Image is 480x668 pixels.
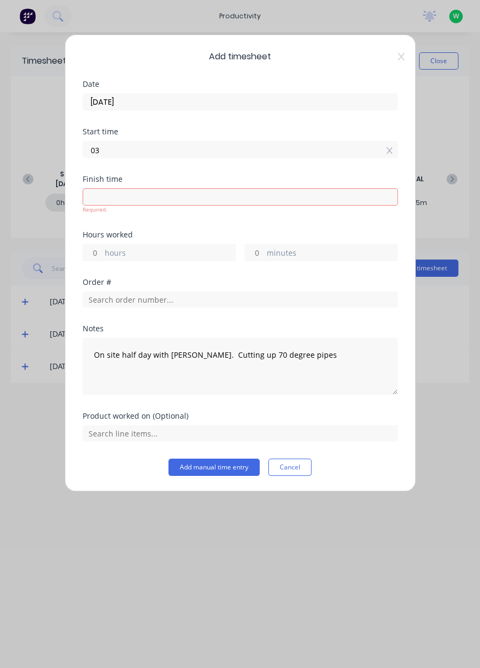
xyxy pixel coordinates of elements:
label: minutes [267,247,397,261]
button: Add manual time entry [168,459,260,476]
div: Finish time [83,175,398,183]
div: Order # [83,278,398,286]
span: Add timesheet [83,50,398,63]
div: Date [83,80,398,88]
button: Cancel [268,459,312,476]
div: Start time [83,128,398,135]
input: 0 [245,244,264,261]
div: Product worked on (Optional) [83,412,398,420]
input: Search order number... [83,291,398,308]
div: Hours worked [83,231,398,238]
input: Search line items... [83,425,398,441]
label: hours [105,247,235,261]
div: Required. [83,206,398,214]
textarea: On site half day with [PERSON_NAME]. Cutting up 70 degree pipes [83,338,398,395]
div: Notes [83,325,398,332]
input: 0 [83,244,102,261]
